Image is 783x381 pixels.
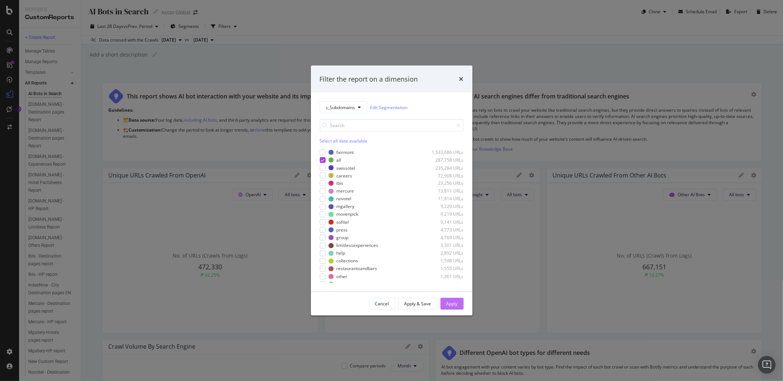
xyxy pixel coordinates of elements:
div: 23,256 URLs [428,180,464,186]
div: apartmentsandvillas [337,281,378,287]
div: 1,533,686 URLs [428,149,464,155]
div: limitlessexperiences [337,242,378,249]
div: 9,219 URLs [428,211,464,218]
div: movenpick [337,211,359,218]
div: 72,908 URLs [428,172,464,179]
div: 1,555 URLs [428,266,464,272]
div: sofitel [337,219,349,225]
div: fairmont [337,149,354,155]
div: Apply [446,301,458,307]
div: 235,284 URLs [428,165,464,171]
div: novotel [337,196,352,202]
div: restaurantsandbars [337,266,377,272]
button: Apply [441,298,464,310]
div: modal [311,65,472,316]
div: help [337,250,345,256]
div: 9,141 URLs [428,219,464,225]
div: 4,769 URLs [428,234,464,241]
div: careers [337,172,352,179]
button: Apply & Save [398,298,438,310]
div: press [337,227,348,233]
div: mercure [337,188,354,194]
div: 1,361 URLs [428,273,464,280]
div: swissotel [337,165,355,171]
div: group [337,234,349,241]
div: 4,773 URLs [428,227,464,233]
div: other [337,273,348,280]
button: s_Subdomains [320,101,367,113]
div: 1,598 URLs [428,258,464,264]
div: Filter the report on a dimension [320,74,418,84]
div: 1,030 URLs [428,281,464,287]
button: Cancel [369,298,395,310]
input: Search [320,119,464,132]
div: collections [337,258,358,264]
div: 13,811 URLs [428,188,464,194]
div: Open Intercom Messenger [758,356,776,374]
div: mgallery [337,204,355,210]
div: Cancel [375,301,389,307]
div: 287,758 URLs [428,157,464,163]
div: Select all data available [320,138,464,144]
div: 3,301 URLs [428,242,464,249]
div: 2,892 URLs [428,250,464,256]
span: s_Subdomains [326,104,355,110]
div: times [459,74,464,84]
a: Edit Segmentation [370,103,408,111]
div: 9,220 URLs [428,204,464,210]
div: ibis [337,180,344,186]
div: 11,814 URLs [428,196,464,202]
div: all [337,157,341,163]
div: Apply & Save [405,301,431,307]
